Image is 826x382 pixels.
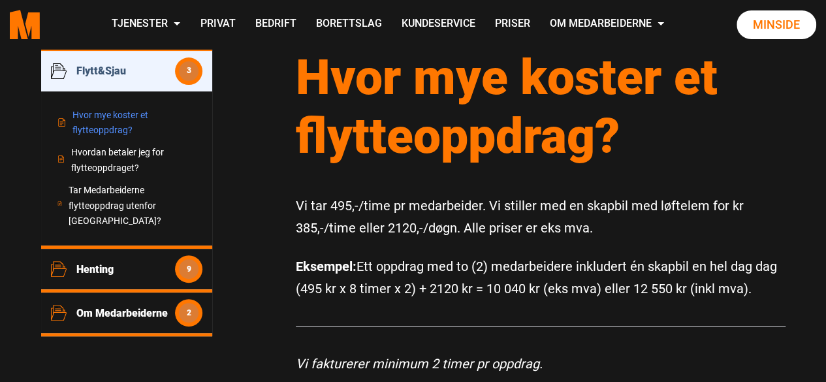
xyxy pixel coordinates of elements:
[57,108,197,139] a: Hvor mye koster et flytteoppdrag?
[296,195,786,239] p: Vi tar 495,-/time pr medarbeider. Vi stiller med en skapbil med løftelem for kr 385,-/time eller ...
[296,48,786,165] h1: Hvor mye koster et flytteoppdrag?
[484,1,539,48] a: Priser
[179,61,199,81] span: 3
[76,307,176,319] span: Om Medarbeiderne
[737,10,816,39] a: Minside
[391,1,484,48] a: Kundeservice
[76,299,203,326] a: Om Medarbeiderne2
[179,303,199,323] span: 2
[76,65,176,77] span: Flytt&Sjau
[296,259,357,274] strong: Eksempel:
[296,356,543,372] em: Vi fakturerer minimum 2 timer pr oppdrag.
[76,263,176,276] span: Henting
[76,255,203,283] a: Henting9
[190,1,245,48] a: Privat
[245,1,306,48] a: Bedrift
[102,1,190,48] a: Tjenester
[57,145,197,176] a: Hvordan betaler jeg for flytteoppdraget?
[296,255,786,300] p: Ett oppdrag med to (2) medarbeidere inkludert én skapbil en hel dag dag (495 kr x 8 timer x 2) + ...
[306,1,391,48] a: Borettslag
[57,183,197,229] a: Tar Medarbeiderne flytteoppdrag utenfor [GEOGRAPHIC_DATA]?
[179,259,199,279] span: 9
[76,57,203,85] a: Flytt&Sjau3
[539,1,674,48] a: Om Medarbeiderne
